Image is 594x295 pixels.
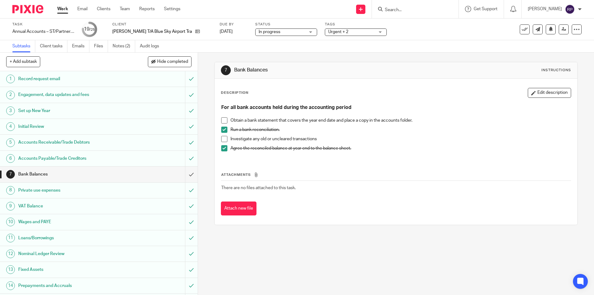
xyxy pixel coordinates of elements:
p: Run a bank reconciliation. [230,127,570,133]
img: Pixie [12,5,43,13]
a: Emails [72,40,89,52]
div: 9 [6,202,15,210]
button: Attach new file [221,202,256,215]
h1: Accounts Payable/Trade Creditors [18,154,125,163]
p: Investigate any old or uncleared transactions [230,136,570,142]
img: svg%3E [565,4,575,14]
label: Tags [325,22,387,27]
div: 7 [6,170,15,179]
a: Subtasks [12,40,35,52]
h1: Fixed Assets [18,265,125,274]
button: + Add subtask [6,56,40,67]
div: 10 [6,218,15,226]
label: Task [12,22,74,27]
button: Edit description [528,88,571,98]
p: [PERSON_NAME] [528,6,562,12]
p: Agree the reconciled balance at year end to the balance sheet. [230,145,570,151]
div: Instructions [541,68,571,73]
p: Obtain a bank statement that covers the year end date and place a copy in the accounts folder. [230,117,570,124]
span: Get Support [474,7,497,11]
span: There are no files attached to this task. [221,186,296,190]
a: Team [120,6,130,12]
a: Work [57,6,68,12]
span: [DATE] [220,29,233,34]
div: 8 [6,186,15,195]
h1: Initial Review [18,122,125,131]
input: Search [384,7,440,13]
h1: Wages and PAYE [18,217,125,227]
label: Status [255,22,317,27]
div: 5 [6,138,15,147]
div: 13 [6,265,15,274]
div: 2 [6,91,15,99]
div: 11 [6,234,15,242]
span: Attachments [221,173,251,176]
h1: Accounts Receivable/Trade Debtors [18,138,125,147]
h1: Loans/Borrowings [18,233,125,243]
span: Urgent + 2 [328,30,348,34]
div: 14 [6,281,15,290]
a: Settings [164,6,180,12]
div: 19 [84,26,95,33]
span: Hide completed [157,59,188,64]
p: [PERSON_NAME] T/A Blue Sky Airport Transfers [112,28,192,35]
div: 7 [221,65,231,75]
h1: VAT Balance [18,202,125,211]
label: Client [112,22,212,27]
h1: Set up New Year [18,106,125,115]
button: Hide completed [148,56,192,67]
a: Email [77,6,88,12]
h1: Nominal Ledger Review [18,249,125,258]
p: Description [221,90,248,95]
h1: Engagement, data updates and fees [18,90,125,99]
a: Notes (2) [113,40,135,52]
div: 6 [6,154,15,163]
div: 4 [6,122,15,131]
a: Audit logs [140,40,164,52]
div: 12 [6,249,15,258]
h1: Bank Balances [18,170,125,179]
strong: For all bank accounts held during the accounting period [221,105,351,110]
h1: Prepayments and Accruals [18,281,125,290]
label: Due by [220,22,247,27]
a: Reports [139,6,155,12]
div: 1 [6,75,15,83]
div: Annual Accounts – ST/Partnership - Software [12,28,74,35]
h1: Private use expenses [18,186,125,195]
a: Client tasks [40,40,67,52]
a: Clients [97,6,110,12]
a: Files [94,40,108,52]
h1: Bank Balances [234,67,409,73]
small: /25 [89,28,95,31]
div: 3 [6,106,15,115]
span: In progress [259,30,280,34]
h1: Record request email [18,74,125,84]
